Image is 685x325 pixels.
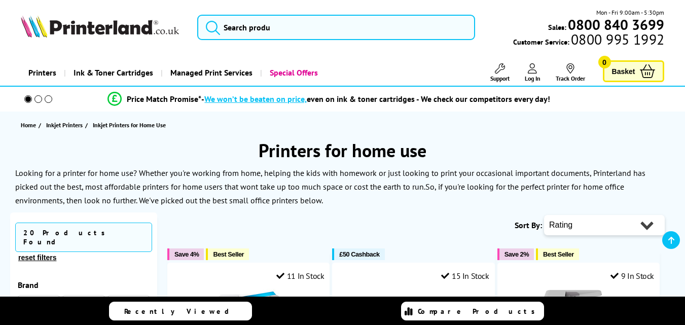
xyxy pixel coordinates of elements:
[548,22,566,32] span: Sales:
[201,94,550,104] div: - even on ink & toner cartridges - We check our competitors every day!
[15,168,645,192] p: Looking for a printer for home use? Whether you're working from home, helping the kids with homew...
[401,302,544,320] a: Compare Products
[74,60,153,86] span: Ink & Toner Cartridges
[556,63,585,82] a: Track Order
[5,90,653,108] li: modal_Promise
[21,60,64,86] a: Printers
[568,15,664,34] b: 0800 840 3699
[93,121,166,129] span: Inkjet Printers for Home Use
[497,248,534,260] button: Save 2%
[127,94,201,104] span: Price Match Promise*
[10,138,675,162] h1: Printers for home use
[174,250,199,258] span: Save 4%
[566,20,664,29] a: 0800 840 3699
[21,120,39,130] a: Home
[569,34,664,44] span: 0800 995 1992
[204,94,307,104] span: We won’t be beaten on price,
[276,271,324,281] div: 11 In Stock
[515,220,542,230] span: Sort By:
[161,60,260,86] a: Managed Print Services
[206,248,249,260] button: Best Seller
[15,253,59,262] button: reset filters
[596,8,664,17] span: Mon - Fri 9:00am - 5:30pm
[332,248,384,260] button: £50 Cashback
[543,250,574,258] span: Best Seller
[536,248,579,260] button: Best Seller
[109,302,252,320] a: Recently Viewed
[213,250,244,258] span: Best Seller
[612,64,635,78] span: Basket
[15,223,152,252] span: 20 Products Found
[167,248,204,260] button: Save 4%
[339,250,379,258] span: £50 Cashback
[46,120,83,130] span: Inkjet Printers
[610,271,654,281] div: 9 In Stock
[124,307,239,316] span: Recently Viewed
[260,60,326,86] a: Special Offers
[64,60,161,86] a: Ink & Toner Cartridges
[441,271,489,281] div: 15 In Stock
[46,120,85,130] a: Inkjet Printers
[525,63,540,82] a: Log In
[504,250,529,258] span: Save 2%
[490,63,510,82] a: Support
[21,15,179,38] img: Printerland Logo
[197,15,475,40] input: Search produ
[21,15,185,40] a: Printerland Logo
[525,75,540,82] span: Log In
[418,307,540,316] span: Compare Products
[598,56,611,68] span: 0
[18,280,150,290] div: Brand
[603,60,665,82] a: Basket 0
[490,75,510,82] span: Support
[513,34,664,47] span: Customer Service:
